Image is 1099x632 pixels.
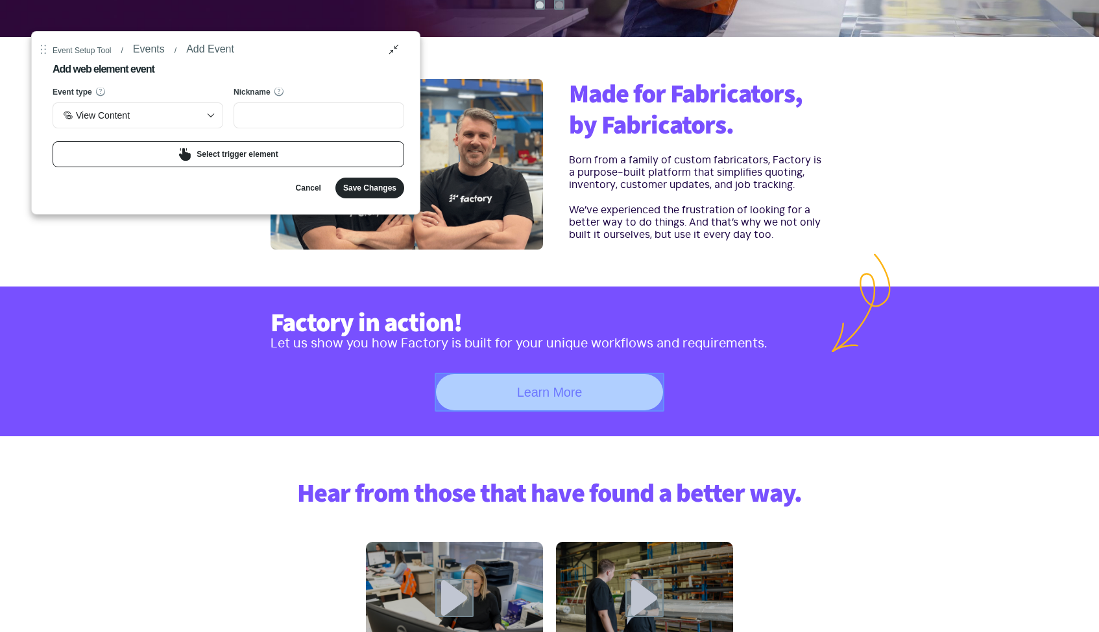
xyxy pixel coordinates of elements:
[53,87,92,97] label: Event type
[64,106,199,125] div: View Content
[53,141,404,167] button: Select trigger element
[872,492,1099,632] iframe: Chat Widget
[335,178,404,198] button: Save Changes
[271,336,828,351] p: Let us show you how Factory is built for your unique workflows and requirements.
[169,41,181,60] span: /
[182,43,239,56] button: Add Event
[186,44,234,54] div: Add Event
[271,478,828,509] h2: Hear from those that have found a better way.
[569,79,828,141] h2: Made for Fabricators, by Fabricators.
[271,308,828,339] h2: Factory in action!
[53,41,116,60] span: Event Setup Tool
[271,86,287,97] i: Help Icon
[31,31,420,215] div: Reddit Event Setup Tool
[53,63,154,76] h3: Add web element event
[38,40,49,198] div: Drag handle
[116,41,128,60] span: /
[296,183,321,193] div: Cancel
[204,106,217,125] i: Dropdown Collapse
[383,39,404,60] button: Collapse
[234,87,271,97] label: Nickname
[93,86,108,97] i: Help Icon
[569,204,828,241] p: We’ve experienced the frustration of looking for a better way to do things. And that’s why we not...
[343,183,396,193] div: Save Changes
[197,149,278,159] div: Select trigger element
[288,178,329,198] button: Cancel
[133,44,165,54] div: Events
[128,43,169,56] button: Events
[569,154,828,191] p: Born from a family of custom fabricators, Factory is a purpose-built platform that simplifies quo...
